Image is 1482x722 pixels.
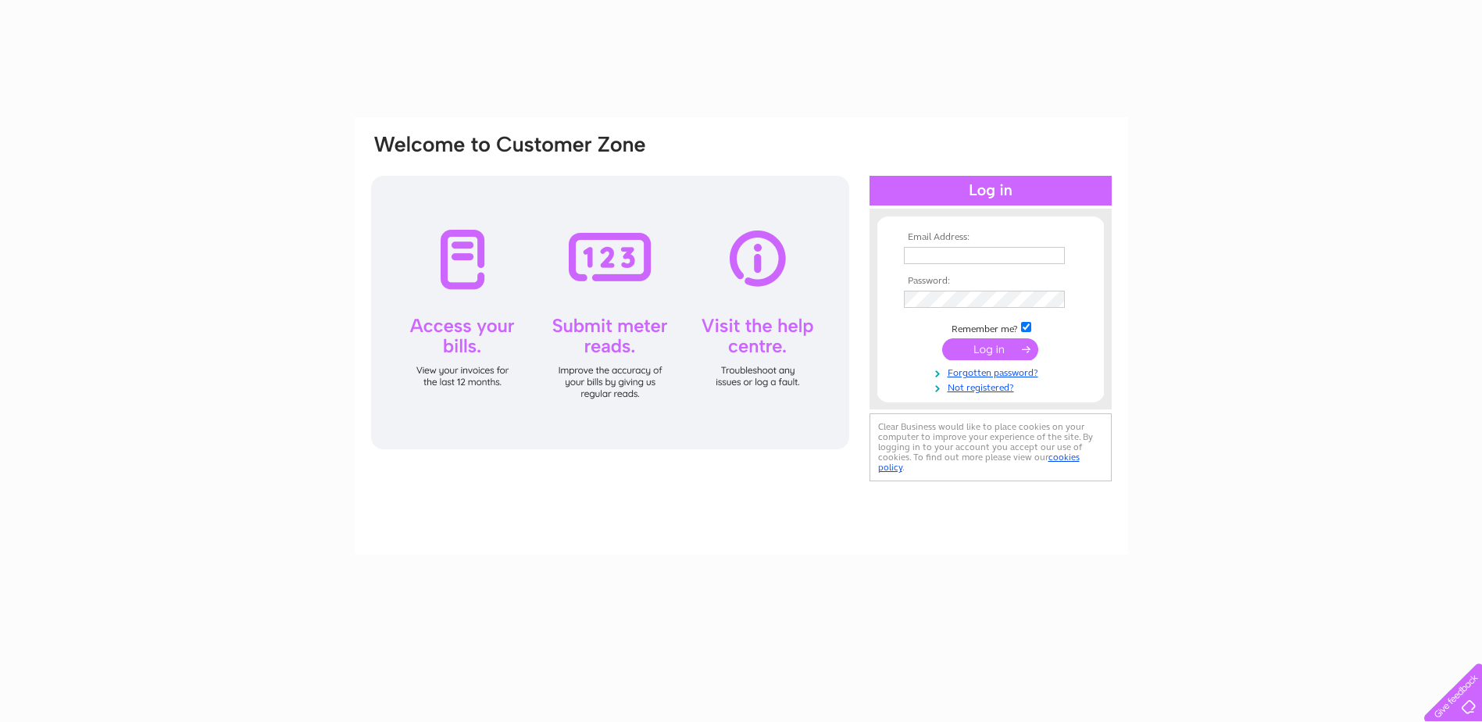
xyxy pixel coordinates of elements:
[904,364,1081,379] a: Forgotten password?
[900,276,1081,287] th: Password:
[900,320,1081,335] td: Remember me?
[900,232,1081,243] th: Email Address:
[904,379,1081,394] a: Not registered?
[878,452,1080,473] a: cookies policy
[942,338,1038,360] input: Submit
[870,413,1112,481] div: Clear Business would like to place cookies on your computer to improve your experience of the sit...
